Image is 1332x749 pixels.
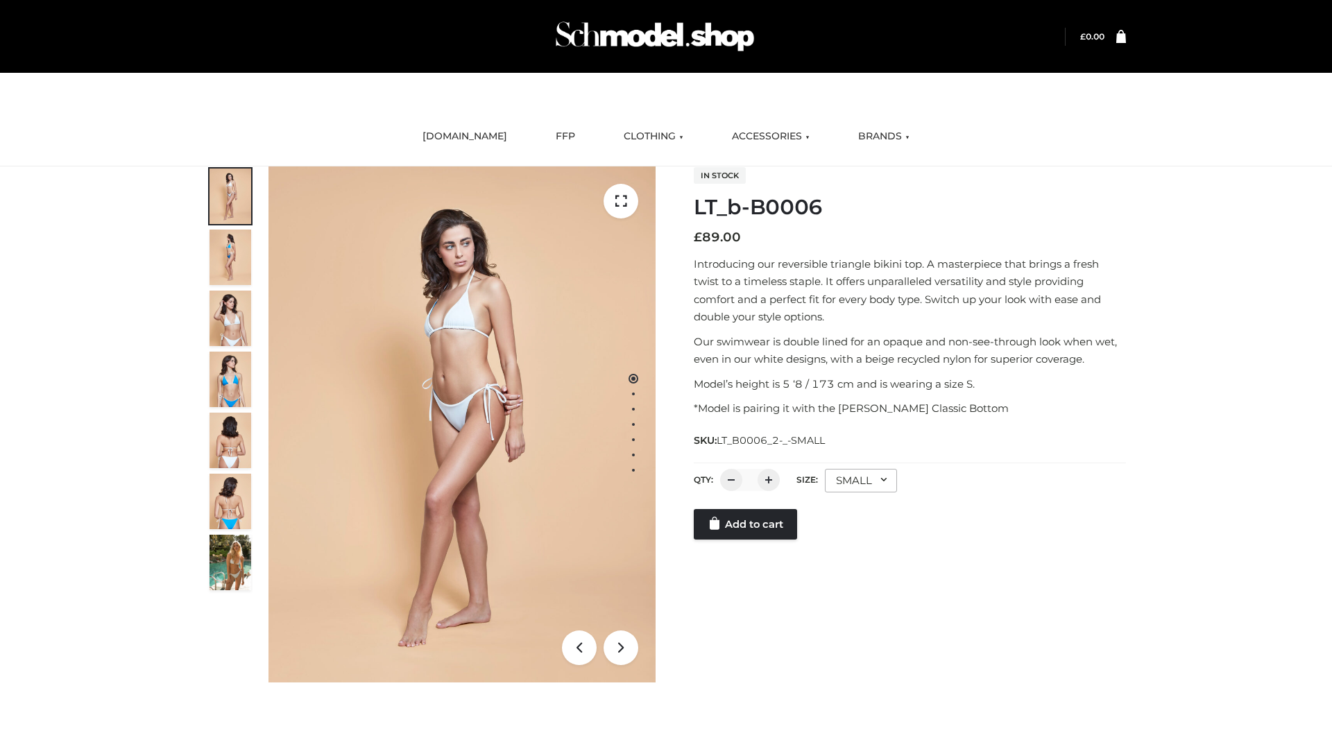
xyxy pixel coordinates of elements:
bdi: 89.00 [694,230,741,245]
p: Model’s height is 5 ‘8 / 173 cm and is wearing a size S. [694,375,1126,393]
span: £ [1080,31,1086,42]
span: £ [694,230,702,245]
h1: LT_b-B0006 [694,195,1126,220]
div: SMALL [825,469,897,492]
a: BRANDS [848,121,920,152]
img: ArielClassicBikiniTop_CloudNine_AzureSky_OW114ECO_7-scaled.jpg [210,413,251,468]
bdi: 0.00 [1080,31,1104,42]
a: CLOTHING [613,121,694,152]
img: ArielClassicBikiniTop_CloudNine_AzureSky_OW114ECO_3-scaled.jpg [210,291,251,346]
img: Arieltop_CloudNine_AzureSky2.jpg [210,535,251,590]
a: ACCESSORIES [721,121,820,152]
p: Introducing our reversible triangle bikini top. A masterpiece that brings a fresh twist to a time... [694,255,1126,326]
img: ArielClassicBikiniTop_CloudNine_AzureSky_OW114ECO_1 [268,166,656,682]
img: ArielClassicBikiniTop_CloudNine_AzureSky_OW114ECO_1-scaled.jpg [210,169,251,224]
a: FFP [545,121,586,152]
a: Add to cart [694,509,797,540]
span: SKU: [694,432,826,449]
img: ArielClassicBikiniTop_CloudNine_AzureSky_OW114ECO_4-scaled.jpg [210,352,251,407]
a: [DOMAIN_NAME] [412,121,518,152]
img: ArielClassicBikiniTop_CloudNine_AzureSky_OW114ECO_2-scaled.jpg [210,230,251,285]
a: £0.00 [1080,31,1104,42]
span: In stock [694,167,746,184]
label: QTY: [694,474,713,485]
label: Size: [796,474,818,485]
span: LT_B0006_2-_-SMALL [717,434,825,447]
img: Schmodel Admin 964 [551,9,759,64]
p: Our swimwear is double lined for an opaque and non-see-through look when wet, even in our white d... [694,333,1126,368]
img: ArielClassicBikiniTop_CloudNine_AzureSky_OW114ECO_8-scaled.jpg [210,474,251,529]
p: *Model is pairing it with the [PERSON_NAME] Classic Bottom [694,399,1126,417]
